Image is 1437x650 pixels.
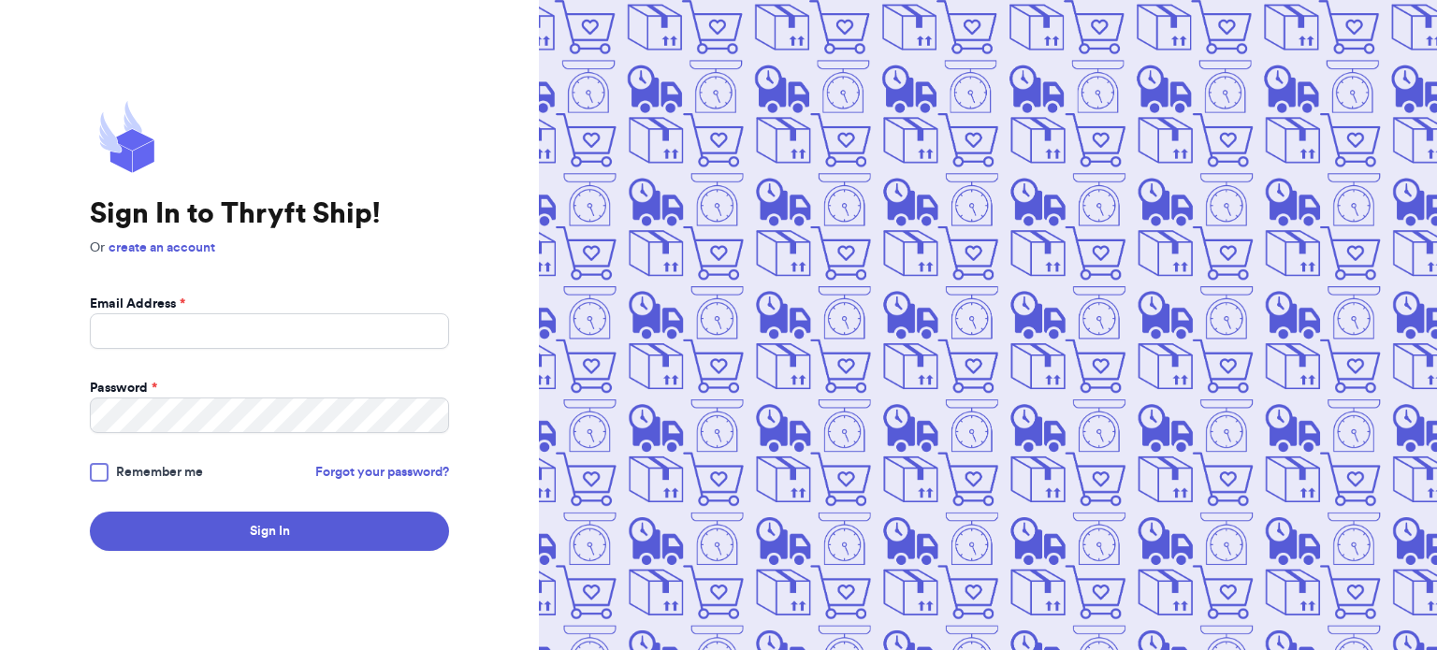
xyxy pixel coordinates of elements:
[90,295,185,313] label: Email Address
[90,512,449,551] button: Sign In
[116,463,203,482] span: Remember me
[315,463,449,482] a: Forgot your password?
[90,238,449,257] p: Or
[109,241,215,254] a: create an account
[90,379,157,397] label: Password
[90,197,449,231] h1: Sign In to Thryft Ship!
